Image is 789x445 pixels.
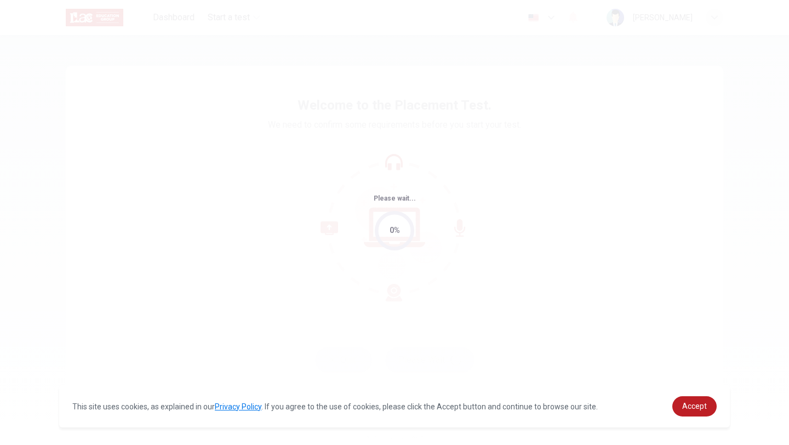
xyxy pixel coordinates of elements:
span: This site uses cookies, as explained in our . If you agree to the use of cookies, please click th... [72,402,598,411]
div: cookieconsent [59,385,730,427]
div: 0% [390,224,400,237]
span: Accept [682,402,707,410]
a: dismiss cookie message [672,396,717,417]
a: Privacy Policy [215,402,261,411]
span: Please wait... [374,195,416,202]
